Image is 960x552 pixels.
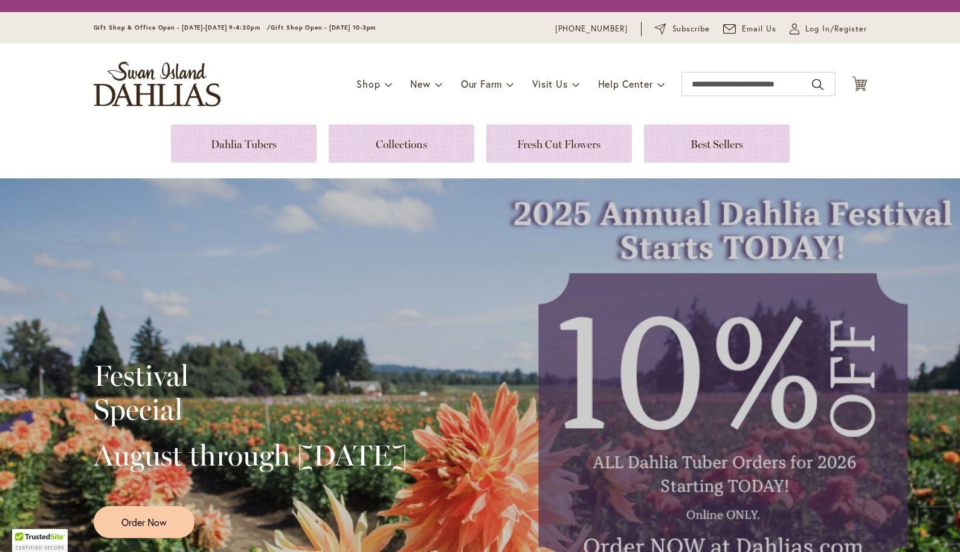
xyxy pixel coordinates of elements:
[532,77,567,90] span: Visit Us
[555,23,628,35] a: [PHONE_NUMBER]
[805,23,867,35] span: Log In/Register
[94,24,271,31] span: Gift Shop & Office Open - [DATE]-[DATE] 9-4:30pm /
[742,23,776,35] span: Email Us
[723,23,776,35] a: Email Us
[356,77,380,90] span: Shop
[790,23,867,35] a: Log In/Register
[94,359,407,426] h2: Festival Special
[672,23,710,35] span: Subscribe
[461,77,502,90] span: Our Farm
[94,62,221,106] a: store logo
[410,77,430,90] span: New
[598,77,653,90] span: Help Center
[94,438,407,472] h2: August through [DATE]
[655,23,710,35] a: Subscribe
[271,24,376,31] span: Gift Shop Open - [DATE] 10-3pm
[94,506,195,538] a: Order Now
[812,75,823,94] button: Search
